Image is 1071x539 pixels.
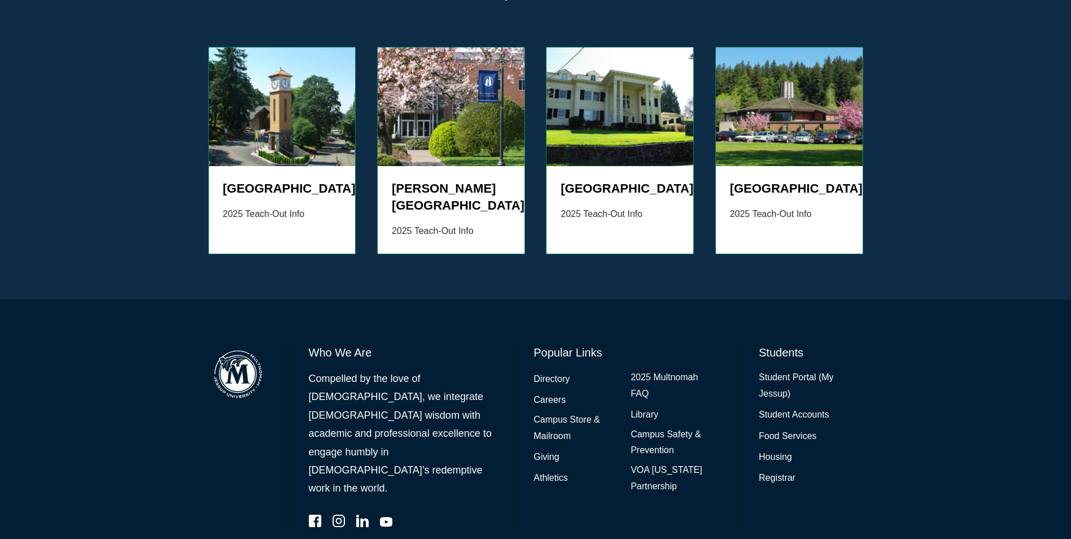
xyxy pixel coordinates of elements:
a: Library [631,407,658,423]
a: mcguire_auditorium_at_warner_pacific_college_-_portland_oregon [GEOGRAPHIC_DATA] 2025 Teach-Out Info [715,47,863,254]
h5: [GEOGRAPHIC_DATA] [223,180,342,197]
h6: Popular Links [534,345,718,360]
img: Western Seminary [547,47,693,166]
h6: Students [759,345,863,360]
a: Careers [534,392,566,408]
img: By M.O. Stevens - Own work, CC BY-SA 3.0, https://commons.wikimedia.org/w/index.php?curid=7469256 [209,47,356,166]
p: Compelled by the love of [DEMOGRAPHIC_DATA], we integrate [DEMOGRAPHIC_DATA] wisdom with academic... [309,370,493,498]
a: 2025 Multnomah FAQ [631,370,718,402]
h6: Who We Are [309,345,493,360]
a: LinkedIn [356,515,369,527]
a: Campus Safety & Prevention [631,427,718,459]
a: Registrar [759,470,795,486]
a: Instagram [333,515,345,527]
a: Housing [759,449,792,466]
a: VOA [US_STATE] Partnership [631,462,718,495]
a: Campus Store & Mailroom [534,412,620,445]
a: By M.O. Stevens - Own work, CC BY-SA 3.0, https://commons.wikimedia.org/w/index.php?curid=7469256... [208,47,356,254]
img: mcguire_auditorium_at_warner_pacific_college_-_portland_oregon [716,47,863,166]
a: Giving [534,449,559,466]
a: Directory [534,371,570,388]
h5: [GEOGRAPHIC_DATA] [730,180,849,197]
a: Athletics [534,470,567,486]
h5: [GEOGRAPHIC_DATA] [561,180,679,197]
a: Facebook [309,515,321,527]
a: Food Services [759,428,816,445]
p: 2025 Teach-Out Info [223,206,342,223]
h5: [PERSON_NAME][GEOGRAPHIC_DATA] [392,180,510,214]
a: Cherry_blossoms_George_Fox [PERSON_NAME][GEOGRAPHIC_DATA] 2025 Teach-Out Info [377,47,525,254]
a: Student Accounts [759,407,829,423]
a: YouTube [380,515,392,527]
a: Student Portal (My Jessup) [759,370,863,402]
a: By M.O. Stevens - Own work, CC BY-SA 3.0, https://commons.wikimedia.org/w/index.php?curid=1920983... [546,47,694,254]
p: 2025 Teach-Out Info [392,223,510,240]
img: Cherry_blossoms_George_Fox [378,47,524,166]
p: 2025 Teach-Out Info [561,206,679,223]
img: Multnomah Campus of Jessup University logo [208,345,268,404]
p: 2025 Teach-Out Info [730,206,849,223]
